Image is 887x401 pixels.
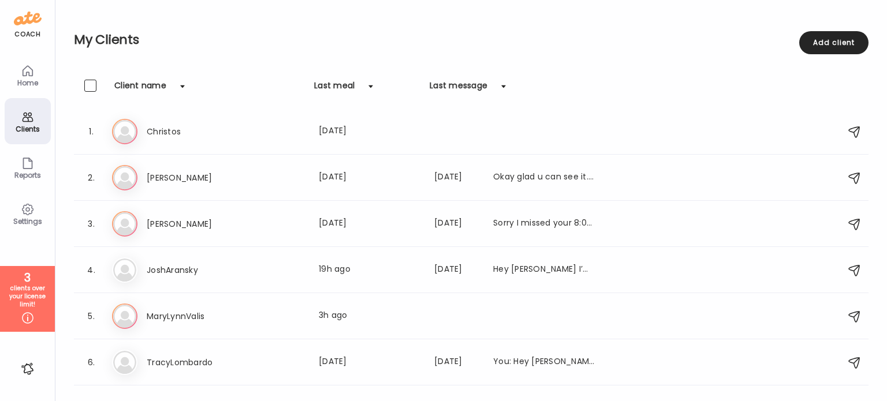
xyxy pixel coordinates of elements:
[493,171,595,185] div: Okay glad u can see it. Wasn't sure if it was going through
[7,218,49,225] div: Settings
[114,80,166,98] div: Client name
[84,355,98,369] div: 6.
[319,355,420,369] div: [DATE]
[434,355,479,369] div: [DATE]
[319,263,420,277] div: 19h ago
[319,309,420,323] div: 3h ago
[493,217,595,231] div: Sorry I missed your 8:07 call. Please try my cell again. Thanks
[4,271,51,284] div: 3
[147,125,248,138] h3: Christos
[319,125,420,138] div: [DATE]
[4,284,51,309] div: clients over your license limit!
[84,309,98,323] div: 5.
[147,309,248,323] h3: MaryLynnValis
[430,80,487,98] div: Last message
[84,217,98,231] div: 3.
[147,355,248,369] h3: TracyLombardo
[314,80,355,98] div: Last meal
[14,29,40,39] div: coach
[7,171,49,179] div: Reports
[493,355,595,369] div: You: Hey [PERSON_NAME]! Don't forget to take food pics!
[434,263,479,277] div: [DATE]
[319,217,420,231] div: [DATE]
[434,171,479,185] div: [DATE]
[147,217,248,231] h3: [PERSON_NAME]
[493,263,595,277] div: Hey [PERSON_NAME] I’m running 15 min late
[84,125,98,138] div: 1.
[434,217,479,231] div: [DATE]
[14,9,42,28] img: ate
[84,263,98,277] div: 4.
[147,171,248,185] h3: [PERSON_NAME]
[84,171,98,185] div: 2.
[7,79,49,87] div: Home
[799,31,869,54] div: Add client
[147,263,248,277] h3: JoshAransky
[74,31,869,48] h2: My Clients
[319,171,420,185] div: [DATE]
[7,125,49,133] div: Clients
